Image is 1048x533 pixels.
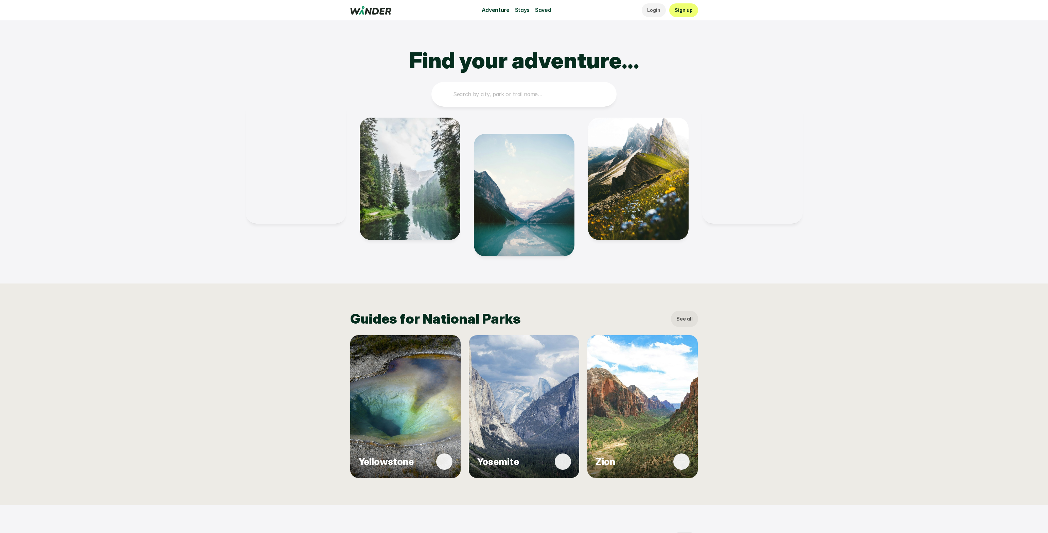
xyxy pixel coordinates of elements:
p: Search by city, park or trail name… [453,90,608,99]
a: Yosemite [469,335,579,478]
a: Zion [587,335,698,478]
h2: Guides for National Parks [350,311,668,327]
h3: Zion [596,456,670,468]
p: Stays [515,6,530,15]
a: Login [642,3,666,17]
h1: Find your adventure… [52,48,996,74]
h3: Yellowstone [358,456,433,468]
p: Adventure [482,6,510,15]
p: Saved [535,6,551,15]
a: Search by city, park or trail name… [431,82,617,107]
a: Yellowstone [350,335,461,478]
p: Sign up [675,6,693,14]
h3: Yosemite [477,456,551,468]
a: Sign up [669,3,698,17]
p: Login [647,6,660,14]
p: See all [676,315,693,323]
